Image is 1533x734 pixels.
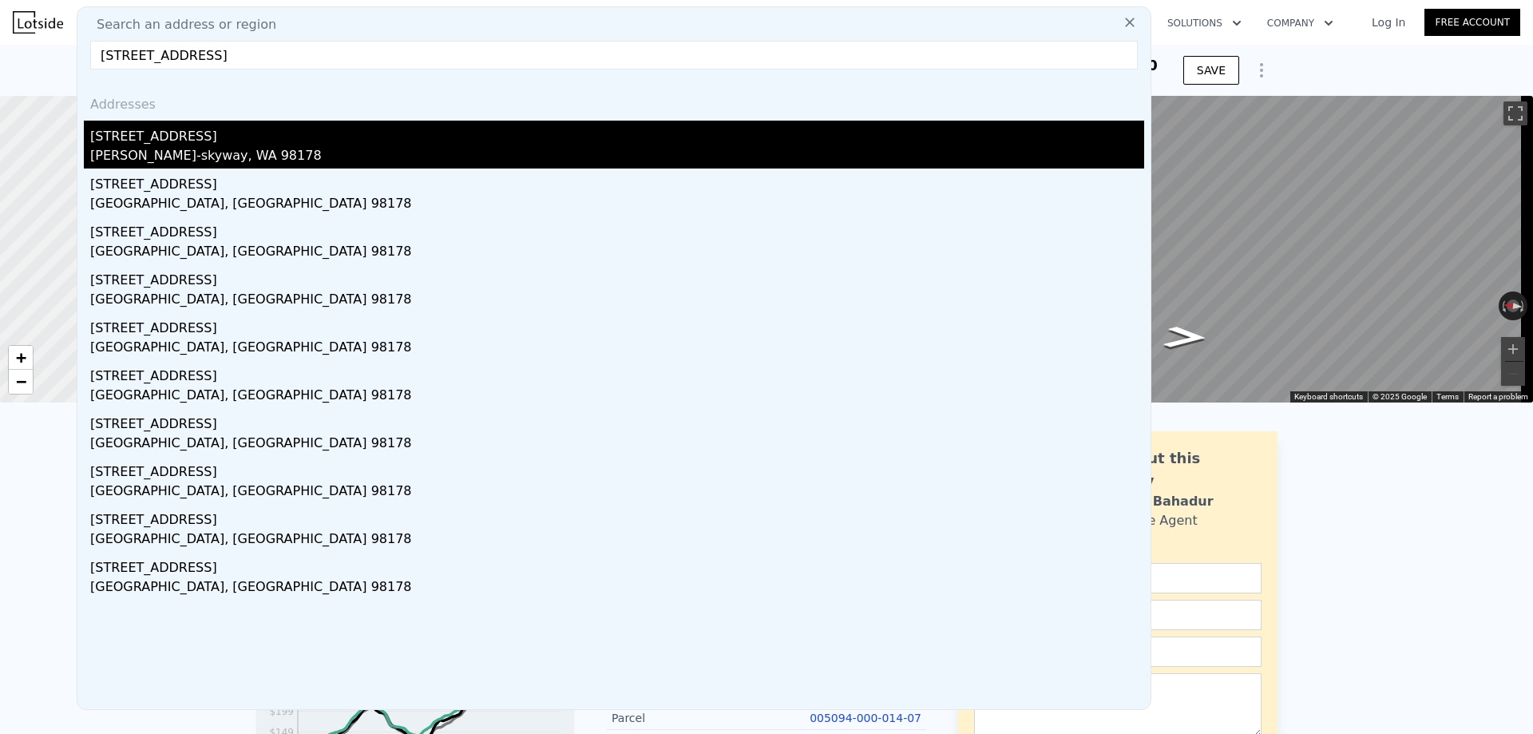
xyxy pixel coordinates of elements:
[84,82,1144,121] div: Addresses
[90,386,1144,408] div: [GEOGRAPHIC_DATA], [GEOGRAPHIC_DATA] 98178
[1468,392,1528,401] a: Report a problem
[90,146,1144,169] div: [PERSON_NAME]-skyway, WA 98178
[90,434,1144,456] div: [GEOGRAPHIC_DATA], [GEOGRAPHIC_DATA] 98178
[1424,9,1520,36] a: Free Account
[1498,299,1527,314] button: Reset the view
[1254,9,1346,38] button: Company
[16,371,26,391] span: −
[1083,447,1262,492] div: Ask about this property
[1183,56,1239,85] button: SAVE
[9,370,33,394] a: Zoom out
[90,504,1144,530] div: [STREET_ADDRESS]
[90,552,1144,577] div: [STREET_ADDRESS]
[90,360,1144,386] div: [STREET_ADDRESS]
[90,216,1144,242] div: [STREET_ADDRESS]
[1294,391,1363,403] button: Keyboard shortcuts
[269,706,294,717] tspan: $199
[1373,392,1427,401] span: © 2025 Google
[1155,9,1254,38] button: Solutions
[1503,101,1527,125] button: Toggle fullscreen view
[90,121,1144,146] div: [STREET_ADDRESS]
[1246,54,1277,86] button: Show Options
[90,264,1144,290] div: [STREET_ADDRESS]
[1519,292,1528,320] button: Rotate clockwise
[90,194,1144,216] div: [GEOGRAPHIC_DATA], [GEOGRAPHIC_DATA] 98178
[90,530,1144,552] div: [GEOGRAPHIC_DATA], [GEOGRAPHIC_DATA] 98178
[1501,337,1525,361] button: Zoom in
[810,712,921,724] a: 005094-000-014-07
[9,346,33,370] a: Zoom in
[13,11,63,34] img: Lotside
[1083,492,1214,511] div: Siddhant Bahadur
[90,41,1138,69] input: Enter an address, city, region, neighborhood or zip code
[84,15,276,34] span: Search an address or region
[1499,292,1507,320] button: Rotate counterclockwise
[1353,14,1424,30] a: Log In
[1436,392,1459,401] a: Terms (opens in new tab)
[90,169,1144,194] div: [STREET_ADDRESS]
[1501,362,1525,386] button: Zoom out
[16,347,26,367] span: +
[90,312,1144,338] div: [STREET_ADDRESS]
[1145,321,1226,354] path: Go South, Cascadian Way
[90,577,1144,600] div: [GEOGRAPHIC_DATA], [GEOGRAPHIC_DATA] 98178
[90,242,1144,264] div: [GEOGRAPHIC_DATA], [GEOGRAPHIC_DATA] 98178
[612,710,766,726] div: Parcel
[90,408,1144,434] div: [STREET_ADDRESS]
[90,338,1144,360] div: [GEOGRAPHIC_DATA], [GEOGRAPHIC_DATA] 98178
[90,482,1144,504] div: [GEOGRAPHIC_DATA], [GEOGRAPHIC_DATA] 98178
[90,456,1144,482] div: [STREET_ADDRESS]
[90,290,1144,312] div: [GEOGRAPHIC_DATA], [GEOGRAPHIC_DATA] 98178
